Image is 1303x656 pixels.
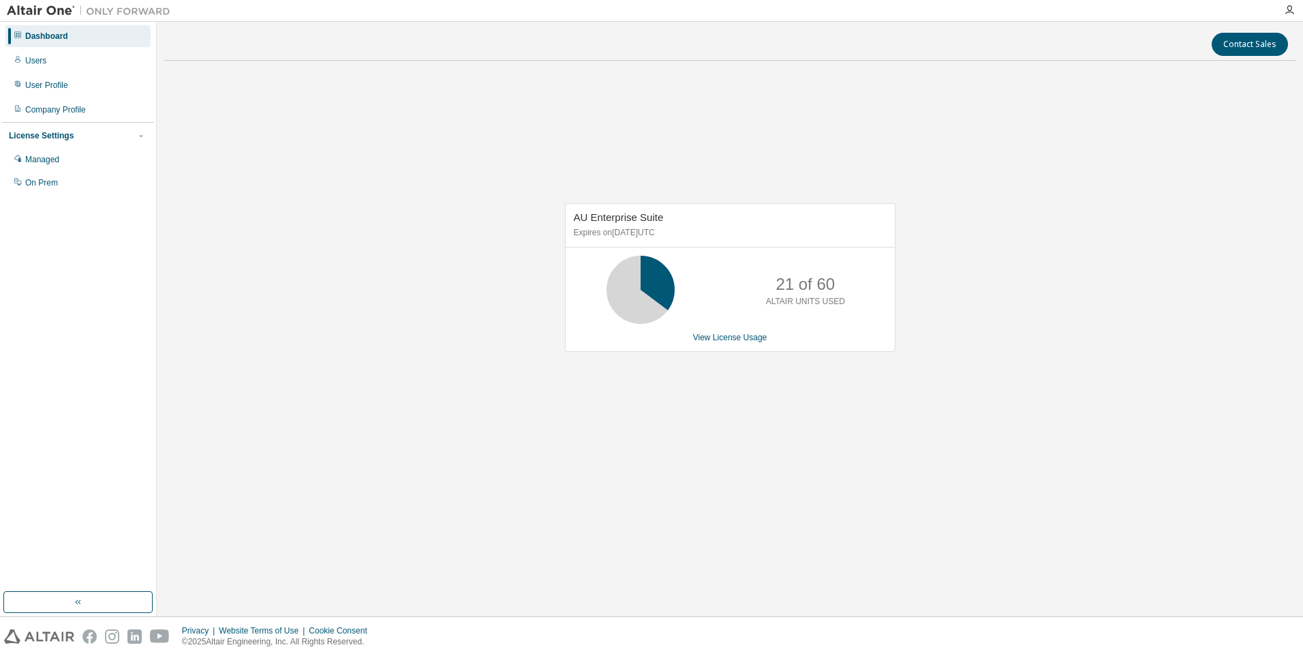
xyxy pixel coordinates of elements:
[25,31,68,42] div: Dashboard
[766,296,845,308] p: ALTAIR UNITS USED
[693,333,767,342] a: View License Usage
[25,154,59,165] div: Managed
[1212,33,1288,56] button: Contact Sales
[182,636,375,648] p: © 2025 Altair Engineering, Inc. All Rights Reserved.
[127,629,142,644] img: linkedin.svg
[82,629,97,644] img: facebook.svg
[25,55,46,66] div: Users
[4,629,74,644] img: altair_logo.svg
[182,625,219,636] div: Privacy
[574,211,664,223] span: AU Enterprise Suite
[7,4,177,18] img: Altair One
[105,629,119,644] img: instagram.svg
[150,629,170,644] img: youtube.svg
[25,104,86,115] div: Company Profile
[219,625,309,636] div: Website Terms of Use
[776,273,835,296] p: 21 of 60
[25,177,58,188] div: On Prem
[574,227,883,239] p: Expires on [DATE] UTC
[9,130,74,141] div: License Settings
[25,80,68,91] div: User Profile
[309,625,375,636] div: Cookie Consent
